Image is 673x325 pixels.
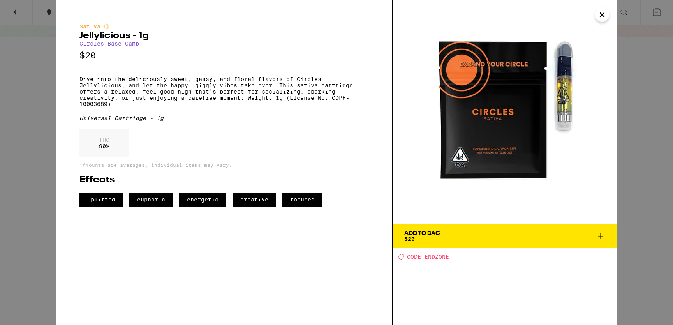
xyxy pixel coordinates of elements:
[404,231,440,236] div: Add To Bag
[233,193,276,207] span: creative
[404,236,415,242] span: $20
[79,41,139,47] a: Circles Base Camp
[5,5,56,12] span: Hi. Need any help?
[79,129,129,157] div: 90 %
[129,193,173,207] span: euphoric
[79,31,368,41] h2: Jellylicious - 1g
[79,115,368,121] div: Universal Cartridge - 1g
[595,8,609,22] button: Close
[103,23,109,30] img: sativaColor.svg
[79,175,368,185] h2: Effects
[79,23,368,30] div: Sativa
[79,51,368,60] p: $20
[79,193,123,207] span: uplifted
[393,224,617,248] button: Add To Bag$20
[407,254,449,260] span: CODE ENDZONE
[79,76,368,107] p: Dive into the deliciously sweet, gassy, and floral flavors of Circles Jellylicious, and let the h...
[79,162,368,168] p: *Amounts are averages, individual items may vary.
[282,193,322,207] span: focused
[99,137,109,143] p: THC
[179,193,226,207] span: energetic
